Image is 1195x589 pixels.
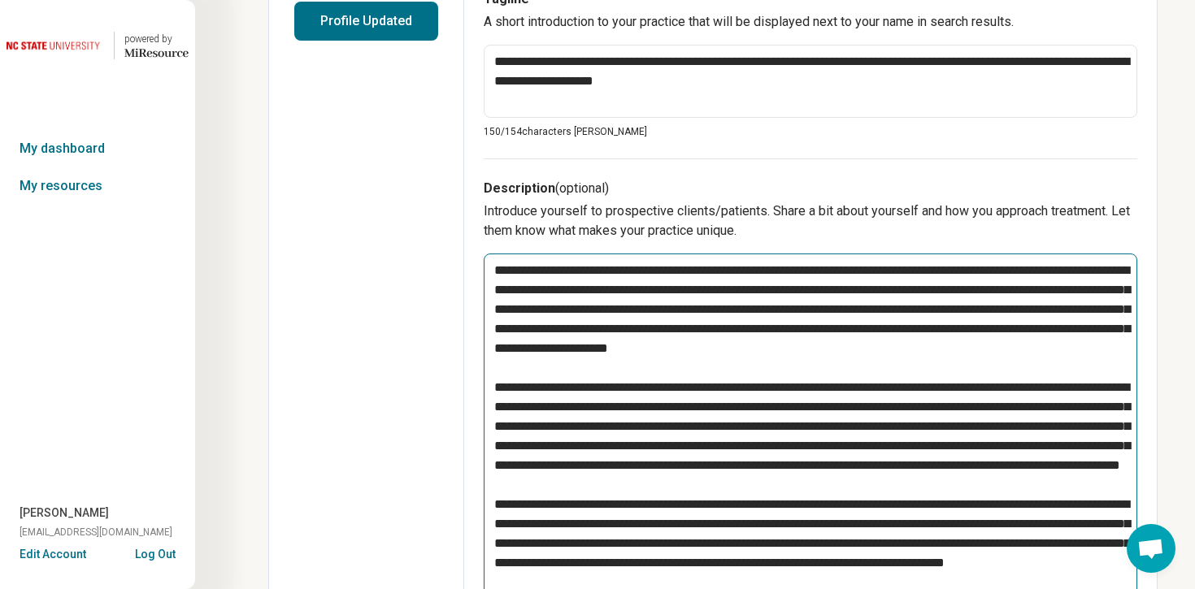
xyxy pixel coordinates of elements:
span: [EMAIL_ADDRESS][DOMAIN_NAME] [20,525,172,539]
h3: Description [484,179,1137,198]
span: (optional) [555,180,609,196]
div: powered by [124,32,189,46]
p: A short introduction to your practice that will be displayed next to your name in search results. [484,12,1137,32]
span: [PERSON_NAME] [20,505,109,522]
p: Introduce yourself to prospective clients/patients. Share a bit about yourself and how you approa... [484,201,1137,240]
p: 150/ 154 characters [PERSON_NAME] [484,124,1137,139]
img: North Carolina State University [7,26,104,65]
button: Profile Updated [294,2,438,41]
button: Edit Account [20,546,86,563]
a: North Carolina State University powered by [7,26,189,65]
div: Open chat [1127,524,1175,573]
button: Log Out [135,546,176,559]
